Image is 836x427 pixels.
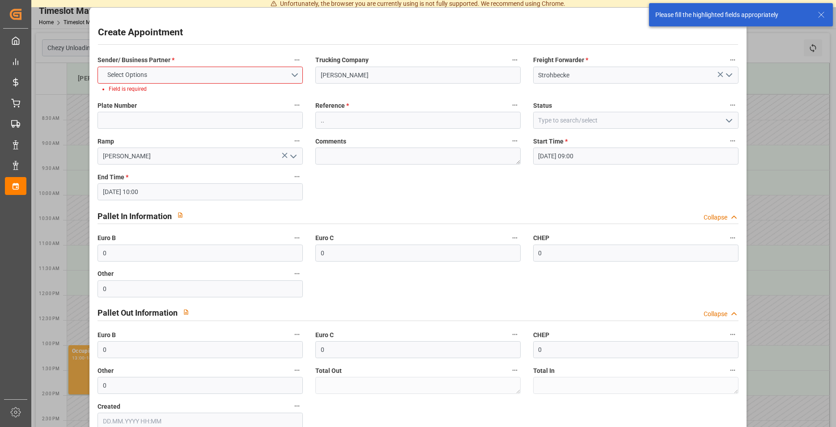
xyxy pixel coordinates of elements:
button: End Time * [291,171,303,182]
span: Created [98,402,120,411]
button: CHEP [727,329,738,340]
span: Reference [315,101,349,110]
li: Field is required [109,85,295,93]
input: Type to search/select [533,112,738,129]
button: Plate Number [291,99,303,111]
div: Please fill the highlighted fields appropriately [655,10,809,20]
button: Start Time * [727,135,738,147]
div: Collapse [704,213,727,222]
span: Select Options [103,70,152,80]
span: Euro C [315,233,334,243]
span: CHEP [533,233,549,243]
span: Other [98,269,114,279]
button: Other [291,364,303,376]
button: Euro B [291,329,303,340]
h2: Create Appointment [98,25,183,40]
span: Trucking Company [315,55,369,65]
button: open menu [721,68,735,82]
span: CHEP [533,330,549,340]
span: Sender/ Business Partner [98,55,174,65]
button: Comments [509,135,521,147]
button: Ramp [291,135,303,147]
span: Euro B [98,330,116,340]
button: Euro C [509,329,521,340]
span: Ramp [98,137,114,146]
span: Euro B [98,233,116,243]
button: Created [291,400,303,412]
div: Collapse [704,309,727,319]
button: Sender/ Business Partner * [291,54,303,66]
button: open menu [286,149,300,163]
span: Plate Number [98,101,137,110]
span: Comments [315,137,346,146]
span: Total Out [315,366,342,376]
span: Start Time [533,137,568,146]
h2: Pallet Out Information [98,307,178,319]
button: Euro B [291,232,303,244]
button: open menu [98,67,303,84]
button: Trucking Company [509,54,521,66]
span: Total In [533,366,555,376]
button: Total In [727,364,738,376]
button: Total Out [509,364,521,376]
button: View description [172,207,189,224]
span: Status [533,101,552,110]
span: Other [98,366,114,376]
input: DD.MM.YYYY HH:MM [533,148,738,165]
button: Freight Forwarder * [727,54,738,66]
button: View description [178,304,195,321]
button: Other [291,268,303,279]
button: open menu [721,114,735,127]
span: End Time [98,173,128,182]
button: Status [727,99,738,111]
span: Freight Forwarder [533,55,588,65]
button: Euro C [509,232,521,244]
button: CHEP [727,232,738,244]
input: Type to search/select [98,148,303,165]
h2: Pallet In Information [98,210,172,222]
span: Euro C [315,330,334,340]
button: Reference * [509,99,521,111]
input: DD.MM.YYYY HH:MM [98,183,303,200]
